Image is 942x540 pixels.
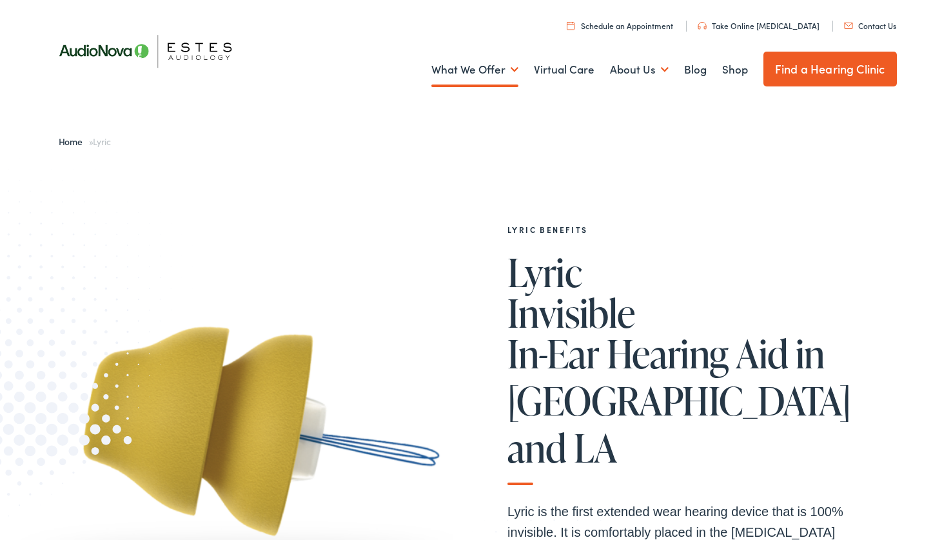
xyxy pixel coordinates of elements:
span: In-Ear [507,332,599,375]
h2: Lyric Benefits [507,225,849,234]
img: utility icon [567,21,574,30]
span: Lyric [507,251,582,294]
span: Invisible [507,292,635,334]
a: About Us [610,46,669,94]
a: Blog [684,46,707,94]
span: » [59,135,111,148]
a: Contact Us [844,20,896,31]
a: Take Online [MEDICAL_DATA] [698,20,819,31]
img: utility icon [844,23,853,29]
img: utility icon [698,22,707,30]
a: Home [59,135,89,148]
a: Find a Hearing Clinic [763,52,897,86]
span: and [507,426,566,469]
span: Aid [736,332,788,375]
a: Virtual Care [534,46,594,94]
span: in [796,332,825,375]
span: [GEOGRAPHIC_DATA] [507,379,851,422]
a: Shop [722,46,748,94]
a: What We Offer [431,46,518,94]
span: Hearing [607,332,729,375]
a: Schedule an Appointment [567,20,673,31]
span: LA [574,426,617,469]
span: Lyric [93,135,110,148]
